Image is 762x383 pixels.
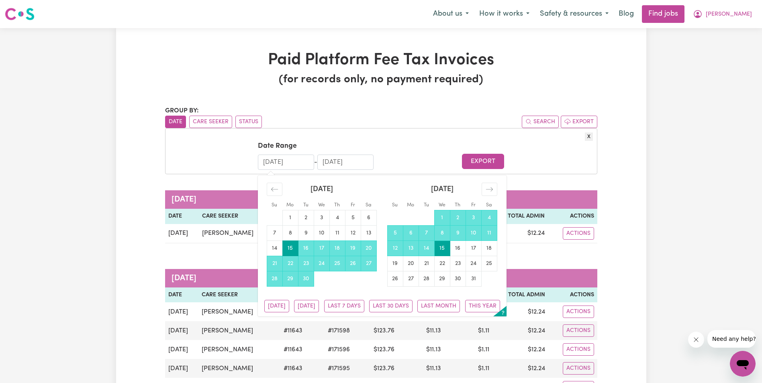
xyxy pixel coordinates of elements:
td: Choose Saturday, September 13, 2025 as your check-in date. It’s available. [361,226,376,241]
td: Selected. Saturday, September 20, 2025 [361,241,376,256]
button: sort invoices by care seeker [189,116,232,128]
td: $ 11.13 [398,340,444,359]
button: Actions [563,227,594,240]
td: Selected. Saturday, October 4, 2025 [481,210,497,226]
td: # 11643 [273,321,306,340]
td: $ 11.13 [398,321,444,340]
td: Choose Monday, October 27, 2025 as your check-in date. It’s available. [403,271,419,287]
td: Choose Friday, September 5, 2025 as your check-in date. It’s available. [345,210,361,226]
button: Actions [563,306,594,318]
button: Search [522,116,559,128]
iframe: Message from company [707,330,756,348]
th: Actions [548,209,597,224]
button: Safety & resources [535,6,614,22]
input: End Date [317,155,374,170]
small: Th [334,203,340,208]
button: [DATE] [294,300,319,312]
caption: [DATE] [165,269,597,287]
img: Careseekers logo [5,7,35,21]
td: Selected. Tuesday, October 14, 2025 [419,241,434,256]
div: Calendar [258,175,506,296]
td: Choose Wednesday, October 22, 2025 as your check-in date. It’s available. [434,256,450,271]
td: Choose Friday, September 12, 2025 as your check-in date. It’s available. [345,226,361,241]
td: Selected. Saturday, September 27, 2025 [361,256,376,271]
span: Group by: [165,108,199,114]
span: Need any help? [5,6,49,12]
td: [PERSON_NAME] [198,321,273,340]
td: Choose Tuesday, October 21, 2025 as your check-in date. It’s available. [419,256,434,271]
div: - [314,157,317,167]
small: Tu [303,203,308,208]
td: Choose Thursday, October 16, 2025 as your check-in date. It’s available. [450,241,466,256]
div: Move forward to switch to the next month. [482,183,497,196]
td: $ 12.24 [492,224,548,243]
button: Last 7 Days [324,300,364,312]
td: Choose Saturday, September 6, 2025 as your check-in date. It’s available. [361,210,376,226]
td: Choose Wednesday, September 10, 2025 as your check-in date. It’s available. [314,226,329,241]
td: Choose Thursday, September 11, 2025 as your check-in date. It’s available. [329,226,345,241]
td: Selected. Wednesday, October 1, 2025 [434,210,450,226]
button: Actions [563,324,594,337]
td: [PERSON_NAME] [198,302,273,321]
td: $ 12.24 [492,340,548,359]
th: Care Seeker [199,209,274,224]
td: [DATE] [165,302,199,321]
h1: Paid Platform Fee Tax Invoices [165,51,597,70]
th: Care Seeker [198,287,273,303]
td: Selected. Monday, September 29, 2025 [282,271,298,287]
button: Export [561,116,597,128]
small: Fr [351,203,355,208]
a: Blog [614,5,639,23]
td: Choose Saturday, October 25, 2025 as your check-in date. It’s available. [481,256,497,271]
td: [DATE] [165,224,199,243]
button: How it works [474,6,535,22]
td: Choose Tuesday, September 9, 2025 as your check-in date. It’s available. [298,226,314,241]
button: X [585,132,593,141]
td: Choose Monday, September 1, 2025 as your check-in date. It’s available. [282,210,298,226]
td: Selected. Sunday, October 12, 2025 [387,241,403,256]
button: Last 30 Days [369,300,413,312]
button: Open the keyboard shortcuts panel. [493,306,507,316]
td: Selected. Monday, September 22, 2025 [282,256,298,271]
td: Choose Sunday, October 26, 2025 as your check-in date. It’s available. [387,271,403,287]
small: Su [392,203,398,208]
th: Date [165,287,199,303]
td: Selected. Wednesday, September 24, 2025 [314,256,329,271]
small: We [318,203,325,208]
button: This Year [465,300,500,312]
td: [DATE] [165,359,199,378]
td: Choose Sunday, September 7, 2025 as your check-in date. It’s available. [267,226,282,241]
th: Total Admin [492,209,548,224]
td: [PERSON_NAME] [198,340,273,359]
button: About us [428,6,474,22]
td: [PERSON_NAME] [198,359,273,378]
small: Fr [471,203,476,208]
td: # 11643 [273,340,306,359]
button: sort invoices by paid status [235,116,262,128]
td: Choose Monday, September 8, 2025 as your check-in date. It’s available. [282,226,298,241]
td: # 11643 [273,359,306,378]
small: Sa [366,203,371,208]
td: Choose Sunday, October 19, 2025 as your check-in date. It’s available. [387,256,403,271]
div: Move backward to switch to the previous month. [267,183,282,196]
button: Actions [563,343,594,356]
td: Choose Monday, October 20, 2025 as your check-in date. It’s available. [403,256,419,271]
small: We [439,203,445,208]
td: Choose Sunday, September 14, 2025 as your check-in date. It’s available. [267,241,282,256]
td: Choose Thursday, October 23, 2025 as your check-in date. It’s available. [450,256,466,271]
label: Date Range [258,141,297,151]
button: Actions [563,362,594,375]
small: Mo [286,203,294,208]
button: sort invoices by date [165,116,186,128]
td: Selected. Friday, October 3, 2025 [466,210,481,226]
td: [DATE] [165,340,199,359]
td: $ 123.76 [358,359,398,378]
td: Selected. Friday, October 10, 2025 [466,226,481,241]
td: Selected. Tuesday, October 7, 2025 [419,226,434,241]
input: Start Date [258,155,314,170]
td: Choose Tuesday, October 28, 2025 as your check-in date. It’s available. [419,271,434,287]
td: $ 1.11 [444,340,492,359]
td: Selected. Thursday, September 25, 2025 [329,256,345,271]
td: $ 123.76 [358,321,398,340]
small: Sa [486,203,492,208]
